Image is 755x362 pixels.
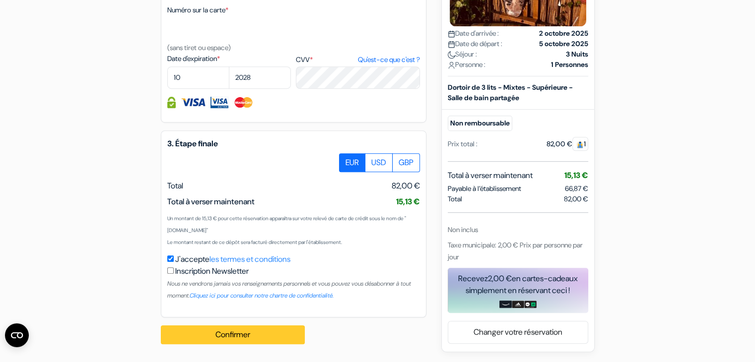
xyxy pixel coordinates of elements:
strong: 5 octobre 2025 [539,38,588,49]
span: 15,13 € [396,196,420,207]
div: Non inclus [448,224,588,235]
small: Le montant restant de ce dépôt sera facturé directement par l'établissement. [167,239,342,245]
button: Ouvrir le widget CMP [5,323,29,347]
small: Un montant de 15,13 € pour cette réservation apparaîtra sur votre relevé de carte de crédit sous ... [167,215,406,234]
img: amazon-card-no-text.png [499,300,512,308]
div: Recevez en cartes-cadeaux simplement en réservant ceci ! [448,272,588,296]
span: 82,00 € [564,193,588,204]
b: Dortoir de 3 lits - Mixtes - Supérieure - Salle de bain partagée [448,82,573,102]
button: Confirmer [161,325,305,344]
img: calendar.svg [448,40,455,48]
span: Séjour : [448,49,477,59]
img: uber-uber-eats-card.png [524,300,537,308]
span: 2,00 € [488,273,512,283]
img: adidas-card.png [512,300,524,308]
span: Taxe municipale: 2,00 € Prix par personne par jour [448,240,583,261]
small: Nous ne vendrons jamais vos renseignements personnels et vous pouvez vous désabonner à tout moment. [167,280,411,300]
label: Inscription Newsletter [175,265,249,277]
span: Total à verser maintenant [167,196,255,207]
img: Visa Electron [210,97,228,108]
a: Changer votre réservation [448,323,588,342]
img: user_icon.svg [448,61,455,68]
strong: 2 octobre 2025 [539,28,588,38]
span: Payable à l’établissement [448,183,521,193]
span: Date d'arrivée : [448,28,499,38]
img: calendar.svg [448,30,455,37]
div: 82,00 € [547,138,588,149]
span: Total [448,193,462,204]
label: J'accepte [175,253,290,265]
label: USD [365,153,393,172]
span: 82,00 € [392,180,420,192]
label: CVV [296,55,419,65]
strong: 1 Personnes [551,59,588,69]
img: Information de carte de crédit entièrement encryptée et sécurisée [167,97,176,108]
span: Date de départ : [448,38,502,49]
label: EUR [339,153,365,172]
span: 66,87 € [565,183,588,192]
label: Date d'expiration [167,54,291,64]
span: Total à verser maintenant [448,169,533,181]
img: Visa [181,97,206,108]
small: Non remboursable [448,115,512,130]
a: les termes et conditions [209,254,290,264]
label: GBP [392,153,420,172]
span: Total [167,181,183,191]
a: Cliquez ici pour consulter notre chartre de confidentialité. [190,292,334,300]
div: Basic radio toggle button group [340,153,420,172]
span: Personne : [448,59,485,69]
img: Master Card [233,97,254,108]
label: Numéro sur la carte [167,5,228,15]
span: 1 [572,136,588,150]
span: 15,13 € [564,170,588,180]
h5: 3. Étape finale [167,139,420,148]
a: Qu'est-ce que c'est ? [357,55,419,65]
img: guest.svg [576,140,584,148]
img: moon.svg [448,51,455,58]
strong: 3 Nuits [566,49,588,59]
small: (sans tiret ou espace) [167,43,231,52]
div: Prix total : [448,138,478,149]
